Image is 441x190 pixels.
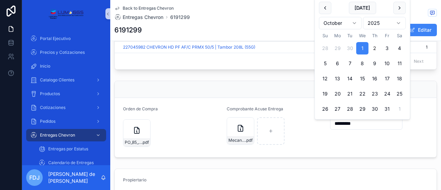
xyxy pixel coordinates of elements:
[369,103,381,115] button: Thursday, October 30th, 2025
[170,14,190,21] a: 6191299
[48,171,101,184] p: [PERSON_NAME] de [PERSON_NAME]
[26,129,106,141] a: Entregas Chevron
[125,140,142,145] span: PO_85_6191299_0_US-(1)
[48,160,94,166] span: Calendario de Entregas
[344,72,356,85] button: Tuesday, October 14th, 2025
[404,24,437,36] button: Editar
[40,77,74,83] span: Catalogo Clientes
[393,88,406,100] button: Saturday, October 25th, 2025
[123,106,158,111] span: Orden de Compra
[369,72,381,85] button: Thursday, October 16th, 2025
[369,57,381,70] button: Thursday, October 9th, 2025
[349,2,376,14] button: [DATE]
[381,88,393,100] button: Friday, October 24th, 2025
[40,91,60,97] span: Productos
[114,14,163,21] a: Entregas Chevron
[26,88,106,100] a: Productos
[26,101,106,114] a: Cotizaciones
[356,32,369,39] th: Wednesday
[114,25,142,35] h1: 6191299
[319,103,331,115] button: Sunday, October 26th, 2025
[29,173,40,182] span: FdJ
[344,57,356,70] button: Tuesday, October 7th, 2025
[356,103,369,115] button: Wednesday, October 29th, 2025
[34,157,106,169] a: Calendario de Entregas
[331,88,344,100] button: Monday, October 20th, 2025
[123,14,163,21] span: Entregas Chevron
[40,105,65,110] span: Cotizaciones
[369,42,381,54] button: Today, Thursday, October 2nd, 2025
[245,138,253,143] span: .pdf
[344,103,356,115] button: Tuesday, October 28th, 2025
[123,44,255,50] a: 227045982 CHEVRON HD PF AF/C PRMX 50/5 | Tambor 208L (55G)
[319,32,331,39] th: Sunday
[319,32,406,115] table: October 2025
[319,72,331,85] button: Sunday, October 12th, 2025
[381,72,393,85] button: Friday, October 17th, 2025
[393,72,406,85] button: Saturday, October 18th, 2025
[34,143,106,155] a: Entregas por Estatus
[319,57,331,70] button: Sunday, October 5th, 2025
[123,6,174,11] span: Back to Entregas Chevron
[26,60,106,72] a: Inicio
[40,50,85,55] span: Precios y Cotizaciones
[356,88,369,100] button: Wednesday, October 22nd, 2025
[393,32,406,39] th: Saturday
[49,8,83,19] img: App logo
[40,36,71,41] span: Portal Ejecutivo
[40,119,55,124] span: Pedidos
[142,140,149,145] span: .pdf
[40,63,50,69] span: Inicio
[369,32,381,39] th: Thursday
[228,138,245,143] span: Mecanica-MTK--Folio-6191299
[369,88,381,100] button: Thursday, October 23rd, 2025
[26,115,106,128] a: Pedidos
[123,177,146,182] span: Propiertario
[344,32,356,39] th: Tuesday
[114,6,174,11] a: Back to Entregas Chevron
[26,46,106,59] a: Precios y Cotizaciones
[381,42,393,54] button: Friday, October 3rd, 2025
[344,42,356,54] button: Tuesday, September 30th, 2025
[319,88,331,100] button: Sunday, October 19th, 2025
[26,74,106,86] a: Catalogo Clientes
[123,44,337,50] a: 227045982 CHEVRON HD PF AF/C PRMX 50/5 | Tambor 208L (55G)
[381,57,393,70] button: Friday, October 10th, 2025
[319,42,331,54] button: Sunday, September 28th, 2025
[48,146,88,152] span: Entregas por Estatus
[356,57,369,70] button: Wednesday, October 8th, 2025
[356,42,369,54] button: Wednesday, October 1st, 2025, selected
[331,57,344,70] button: Monday, October 6th, 2025
[40,132,75,138] span: Entregas Chevron
[381,103,393,115] button: Friday, October 31st, 2025
[381,32,393,39] th: Friday
[393,42,406,54] button: Saturday, October 4th, 2025
[344,88,356,100] button: Tuesday, October 21st, 2025
[393,103,406,115] button: Saturday, November 1st, 2025
[331,42,344,54] button: Monday, September 29th, 2025
[227,106,283,111] span: Comprobante Acuse Entrega
[356,72,369,85] button: Wednesday, October 15th, 2025
[331,32,344,39] th: Monday
[393,57,406,70] button: Saturday, October 11th, 2025
[331,103,344,115] button: Monday, October 27th, 2025
[22,28,110,165] div: scrollable content
[26,32,106,45] a: Portal Ejecutivo
[331,72,344,85] button: Monday, October 13th, 2025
